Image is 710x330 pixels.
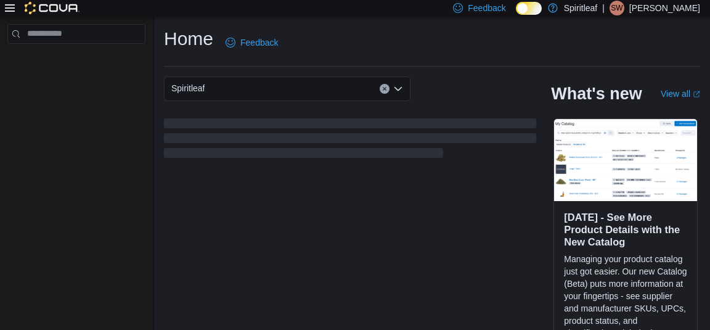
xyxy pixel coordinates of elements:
span: Feedback [240,36,278,49]
nav: Complex example [7,46,145,76]
h3: [DATE] - See More Product Details with the New Catalog [564,211,687,248]
button: Open list of options [393,84,403,94]
div: Sydney W [610,1,624,15]
span: Feedback [468,2,505,14]
p: [PERSON_NAME] [629,1,700,15]
p: | [602,1,605,15]
h1: Home [164,27,213,51]
span: SW [611,1,622,15]
img: Cova [25,2,80,14]
a: Feedback [221,30,283,55]
h2: What's new [551,84,642,104]
a: View allExternal link [661,89,700,99]
span: Spiritleaf [171,81,205,96]
p: Spiritleaf [564,1,597,15]
input: Dark Mode [516,2,542,15]
span: Loading [164,121,536,160]
svg: External link [693,91,700,98]
button: Clear input [380,84,390,94]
